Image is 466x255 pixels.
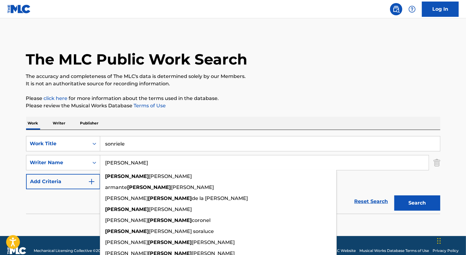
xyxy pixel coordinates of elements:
p: Writer [51,117,67,130]
p: Work [26,117,40,130]
span: de la [PERSON_NAME] [192,195,248,201]
span: coronel [192,217,211,223]
span: [PERSON_NAME] [149,173,192,179]
img: search [392,6,400,13]
span: [PERSON_NAME] [192,239,235,245]
strong: [PERSON_NAME] [148,239,192,245]
p: Please review the Musical Works Database [26,102,440,109]
div: Drag [437,232,441,250]
strong: [PERSON_NAME] [105,173,149,179]
strong: [PERSON_NAME] [105,206,149,212]
img: MLC Logo [7,5,31,13]
span: [PERSON_NAME] [105,195,148,201]
img: help [408,6,416,13]
a: Public Search [390,3,402,15]
a: click here [44,95,68,101]
span: [PERSON_NAME] [149,206,192,212]
a: The MLC Website [324,248,356,253]
img: 9d2ae6d4665cec9f34b9.svg [88,178,95,185]
a: Musical Works Database Terms of Use [359,248,429,253]
img: logo [7,247,26,254]
a: Log In [422,2,459,17]
p: It is not an authoritative source for recording information. [26,80,440,87]
span: [PERSON_NAME] soraluce [149,228,214,234]
strong: [PERSON_NAME] [148,195,192,201]
div: Work Title [30,140,85,147]
iframe: Chat Widget [435,226,466,255]
button: Search [394,195,440,211]
p: Please for more information about the terms used in the database. [26,95,440,102]
form: Search Form [26,136,440,214]
a: Privacy Policy [433,248,459,253]
a: Reset Search [351,195,391,208]
strong: [PERSON_NAME] [148,217,192,223]
div: Help [406,3,418,15]
span: [PERSON_NAME] [105,239,148,245]
div: Writer Name [30,159,85,166]
span: [PERSON_NAME] [171,184,214,190]
h1: The MLC Public Work Search [26,50,248,68]
span: [PERSON_NAME] [105,217,148,223]
p: The accuracy and completeness of The MLC's data is determined solely by our Members. [26,73,440,80]
a: Terms of Use [133,103,166,109]
p: Publisher [78,117,100,130]
button: Add Criteria [26,174,100,189]
strong: [PERSON_NAME] [105,228,149,234]
strong: [PERSON_NAME] [127,184,171,190]
img: Delete Criterion [434,155,440,170]
span: armante [105,184,127,190]
span: Mechanical Licensing Collective © 2025 [34,248,105,253]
